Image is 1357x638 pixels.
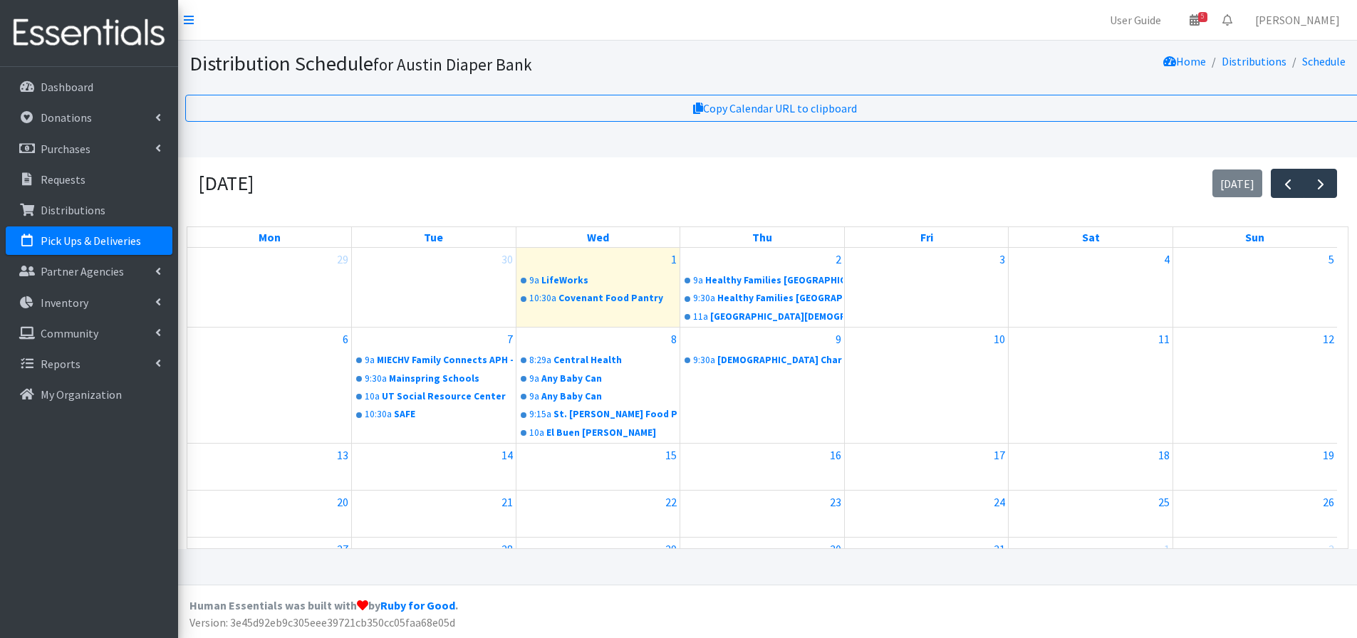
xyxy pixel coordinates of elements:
[529,372,539,386] div: 9a
[382,389,514,404] div: UT Social Resource Center
[529,407,551,422] div: 9:15a
[516,538,680,585] td: October 29, 2025
[6,135,172,163] a: Purchases
[365,372,387,386] div: 9:30a
[844,491,1009,538] td: October 24, 2025
[1155,328,1173,350] a: October 11, 2025
[997,248,1008,271] a: October 3, 2025
[6,226,172,255] a: Pick Ups & Deliveries
[189,598,458,612] strong: Human Essentials was built with by .
[504,328,516,350] a: October 7, 2025
[1212,169,1263,197] button: [DATE]
[365,353,375,367] div: 9a
[187,248,352,328] td: September 29, 2025
[682,308,843,325] a: 11a[GEOGRAPHIC_DATA][DEMOGRAPHIC_DATA]
[377,353,514,367] div: MIECHV Family Connects APH - [GEOGRAPHIC_DATA]
[541,389,679,404] div: Any Baby Can
[584,227,612,247] a: Wednesday
[41,387,122,402] p: My Organization
[340,328,351,350] a: October 6, 2025
[1320,444,1337,466] a: October 19, 2025
[41,203,105,217] p: Distributions
[680,328,845,444] td: October 9, 2025
[529,291,556,305] div: 10:30a
[353,370,514,387] a: 9:30aMainspring Schools
[844,444,1009,491] td: October 17, 2025
[6,103,172,132] a: Donations
[717,291,843,305] div: Healthy Families [GEOGRAPHIC_DATA]
[1326,248,1337,271] a: October 5, 2025
[844,328,1009,444] td: October 10, 2025
[749,227,775,247] a: Thursday
[198,172,254,196] h2: [DATE]
[662,491,680,513] a: October 22, 2025
[421,227,446,247] a: Tuesday
[1242,227,1267,247] a: Sunday
[516,328,680,444] td: October 8, 2025
[256,227,284,247] a: Monday
[541,273,679,288] div: LifeWorks
[334,444,351,466] a: October 13, 2025
[6,319,172,347] a: Community
[1079,227,1103,247] a: Saturday
[334,538,351,560] a: October 27, 2025
[6,288,172,317] a: Inventory
[499,248,516,271] a: September 30, 2025
[518,388,679,405] a: 9aAny Baby Can
[499,538,516,560] a: October 28, 2025
[352,328,516,444] td: October 7, 2025
[529,426,544,440] div: 10a
[6,196,172,224] a: Distributions
[41,172,85,187] p: Requests
[1161,538,1173,560] a: November 1, 2025
[41,264,124,278] p: Partner Agencies
[1155,491,1173,513] a: October 25, 2025
[668,248,680,271] a: October 1, 2025
[518,406,679,423] a: 9:15aSt. [PERSON_NAME] Food Pantry
[710,310,843,324] div: [GEOGRAPHIC_DATA][DEMOGRAPHIC_DATA]
[1155,444,1173,466] a: October 18, 2025
[41,80,93,94] p: Dashboard
[352,444,516,491] td: October 14, 2025
[1009,491,1173,538] td: October 25, 2025
[1009,248,1173,328] td: October 4, 2025
[187,538,352,585] td: October 27, 2025
[827,444,844,466] a: October 16, 2025
[1326,538,1337,560] a: November 2, 2025
[352,491,516,538] td: October 21, 2025
[1178,6,1211,34] a: 5
[668,328,680,350] a: October 8, 2025
[991,491,1008,513] a: October 24, 2025
[833,248,844,271] a: October 2, 2025
[680,538,845,585] td: October 30, 2025
[529,389,539,404] div: 9a
[518,352,679,369] a: 8:29aCentral Health
[189,51,860,76] h1: Distribution Schedule
[1163,54,1206,68] a: Home
[41,326,98,340] p: Community
[680,248,845,328] td: October 2, 2025
[991,444,1008,466] a: October 17, 2025
[1304,169,1337,198] button: Next month
[518,272,679,289] a: 9aLifeWorks
[518,290,679,307] a: 10:30aCovenant Food Pantry
[1173,248,1337,328] td: October 5, 2025
[1244,6,1351,34] a: [PERSON_NAME]
[41,296,88,310] p: Inventory
[6,257,172,286] a: Partner Agencies
[917,227,936,247] a: Friday
[516,444,680,491] td: October 15, 2025
[693,310,708,324] div: 11a
[365,389,380,404] div: 10a
[827,491,844,513] a: October 23, 2025
[353,352,514,369] a: 9aMIECHV Family Connects APH - [GEOGRAPHIC_DATA]
[541,372,679,386] div: Any Baby Can
[1009,538,1173,585] td: November 1, 2025
[844,248,1009,328] td: October 3, 2025
[6,165,172,194] a: Requests
[6,350,172,378] a: Reports
[334,248,351,271] a: September 29, 2025
[352,538,516,585] td: October 28, 2025
[6,380,172,409] a: My Organization
[1271,169,1304,198] button: Previous month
